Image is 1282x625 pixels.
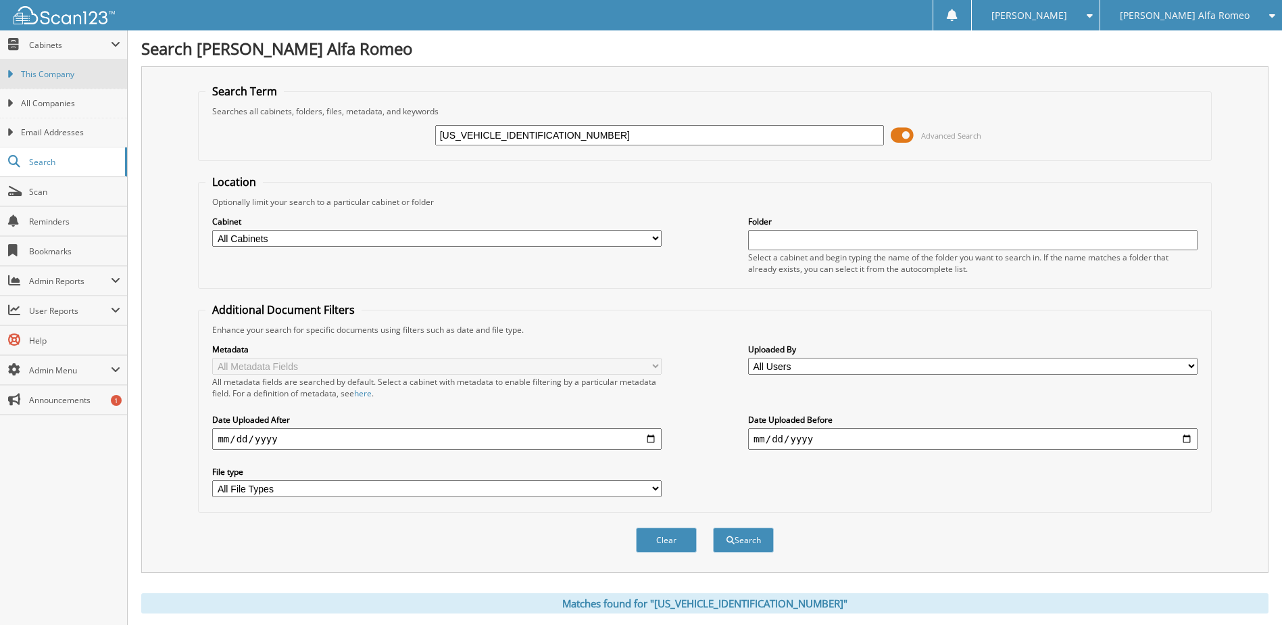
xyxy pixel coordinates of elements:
[212,428,662,450] input: start
[29,186,120,198] span: Scan
[29,216,120,227] span: Reminders
[29,39,111,51] span: Cabinets
[748,344,1198,355] label: Uploaded By
[29,335,120,346] span: Help
[354,388,372,399] a: here
[21,68,120,80] span: This Company
[212,414,662,425] label: Date Uploaded After
[748,252,1198,275] div: Select a cabinet and begin typing the name of the folder you want to search in. If the name match...
[205,84,284,99] legend: Search Term
[29,246,120,257] span: Bookmarks
[205,302,362,317] legend: Additional Document Filters
[748,428,1198,450] input: end
[29,394,120,406] span: Announcements
[205,175,263,189] legend: Location
[212,216,662,227] label: Cabinet
[14,6,115,24] img: scan123-logo-white.svg
[205,196,1204,208] div: Optionally limit your search to a particular cabinet or folder
[921,131,981,141] span: Advanced Search
[1120,11,1250,20] span: [PERSON_NAME] Alfa Romeo
[111,395,122,406] div: 1
[212,376,662,399] div: All metadata fields are searched by default. Select a cabinet with metadata to enable filtering b...
[991,11,1067,20] span: [PERSON_NAME]
[29,305,111,317] span: User Reports
[141,37,1268,60] h1: Search [PERSON_NAME] Alfa Romeo
[29,156,118,168] span: Search
[29,365,111,376] span: Admin Menu
[212,466,662,478] label: File type
[205,106,1204,117] div: Searches all cabinets, folders, files, metadata, and keywords
[29,275,111,287] span: Admin Reports
[748,414,1198,425] label: Date Uploaded Before
[1214,560,1282,625] iframe: Chat Widget
[748,216,1198,227] label: Folder
[21,126,120,139] span: Email Addresses
[713,528,774,553] button: Search
[212,344,662,355] label: Metadata
[636,528,697,553] button: Clear
[21,97,120,110] span: All Companies
[141,593,1268,614] div: Matches found for "[US_VEHICLE_IDENTIFICATION_NUMBER]"
[205,324,1204,335] div: Enhance your search for specific documents using filters such as date and file type.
